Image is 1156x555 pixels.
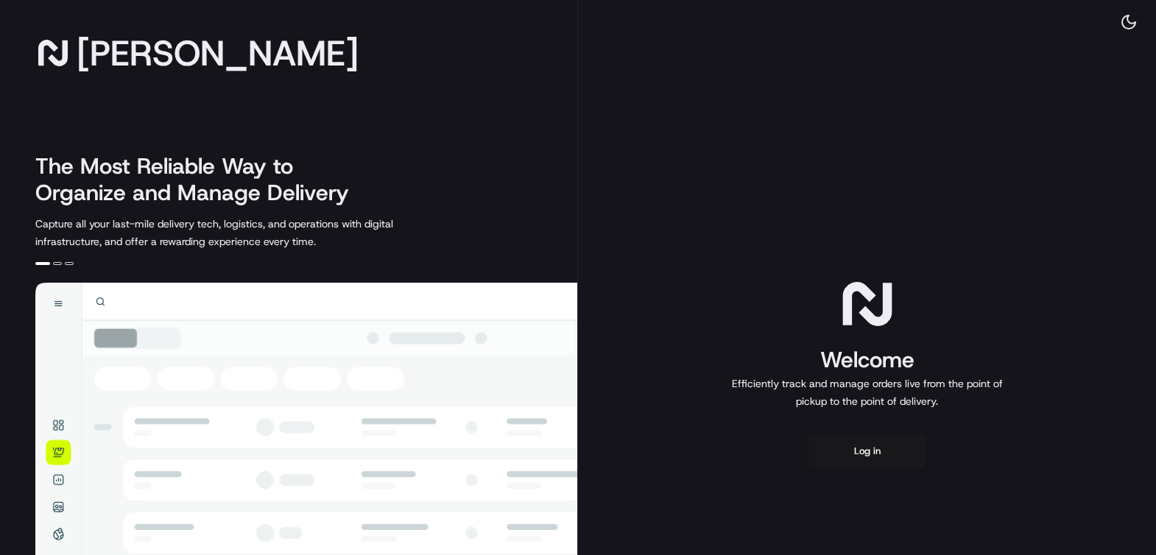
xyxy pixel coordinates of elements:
p: Efficiently track and manage orders live from the point of pickup to the point of delivery. [726,375,1009,410]
h2: The Most Reliable Way to Organize and Manage Delivery [35,153,365,206]
h1: Welcome [726,345,1009,375]
button: Log in [808,434,926,469]
span: [PERSON_NAME] [77,38,359,68]
p: Capture all your last-mile delivery tech, logistics, and operations with digital infrastructure, ... [35,215,459,250]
